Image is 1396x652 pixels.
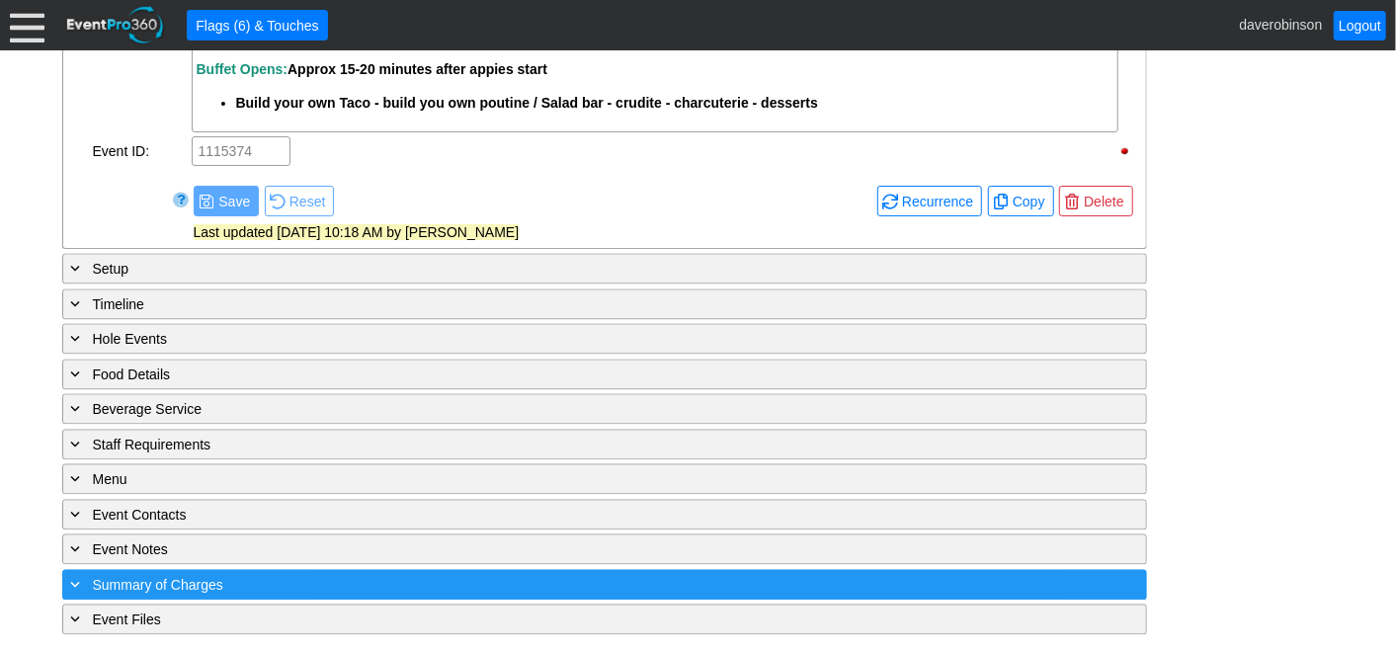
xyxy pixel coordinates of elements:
[67,573,1061,596] div: Summary of Charges
[199,191,254,211] span: Save
[93,367,171,382] span: Food Details
[67,433,1061,455] div: Staff Requirements
[93,401,203,417] span: Beverage Service
[93,261,129,277] span: Setup
[67,363,1061,385] div: Food Details
[67,503,1061,526] div: Event Contacts
[93,577,223,593] span: Summary of Charges
[1009,192,1049,211] span: Copy
[1064,191,1127,211] span: Delete
[993,191,1049,211] span: Copy
[236,95,818,111] strong: Build your own Taco - build you own poutine / Salad bar - crudite - charcuterie - desserts
[91,134,190,168] div: Event ID:
[10,8,44,42] div: Menu: Click or 'Crtl+M' to toggle menu open/close
[93,331,167,347] span: Hole Events
[64,3,167,47] img: EventPro360
[197,61,548,77] strong: Buffet Opens:
[1080,192,1127,211] span: Delete
[93,611,161,627] span: Event Files
[1334,11,1386,41] a: Logout
[1239,16,1322,32] span: daverobinson
[93,296,144,312] span: Timeline
[214,192,254,211] span: Save
[270,191,330,211] span: Reset
[93,471,127,487] span: Menu
[93,437,211,452] span: Staff Requirements
[286,192,330,211] span: Reset
[192,16,322,36] span: Flags (6) & Touches
[67,608,1061,630] div: Event Files
[67,327,1061,350] div: Hole Events
[67,292,1061,315] div: Timeline
[1118,144,1136,158] div: Hide Event ID when printing; click to show Event ID when printing.
[67,257,1061,280] div: Setup
[192,15,322,36] span: Flags (6) & Touches
[93,541,168,557] span: Event Notes
[67,397,1061,420] div: Beverage Service
[882,191,977,211] span: Recurrence
[898,192,977,211] span: Recurrence
[67,537,1061,560] div: Event Notes
[194,224,520,240] span: Last updated [DATE] 10:18 AM by [PERSON_NAME]
[93,507,187,523] span: Event Contacts
[67,467,1061,490] div: Menu
[287,61,547,77] span: Approx 15-20 minutes after appies start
